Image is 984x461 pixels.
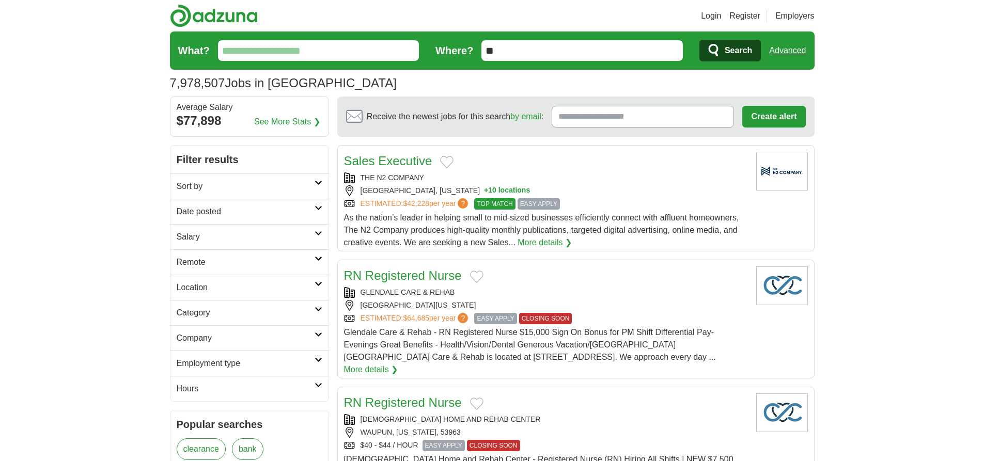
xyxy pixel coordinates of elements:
span: EASY APPLY [423,440,465,451]
span: TOP MATCH [474,198,515,210]
a: Hours [170,376,329,401]
span: + [484,185,488,196]
label: What? [178,43,210,58]
div: GLENDALE CARE & REHAB [344,287,748,298]
a: bank [232,438,263,460]
img: Company logo [756,152,808,190]
button: +10 locations [484,185,530,196]
h2: Company [177,332,315,344]
div: $40 - $44 / HOUR [344,440,748,451]
span: CLOSING SOON [519,313,572,324]
a: More details ❯ [518,236,572,249]
a: ESTIMATED:$42,228per year? [361,198,471,210]
button: Search [699,40,761,61]
h2: Category [177,307,315,319]
div: $77,898 [177,112,322,130]
div: Average Salary [177,103,322,112]
h2: Hours [177,383,315,395]
span: ? [458,198,468,209]
h2: Popular searches [177,417,322,432]
a: clearance [177,438,226,460]
a: Employment type [170,351,329,376]
a: Advanced [769,40,806,61]
span: ? [458,313,468,323]
a: Sales Executive [344,154,432,168]
button: Create alert [742,106,805,128]
a: Category [170,300,329,325]
a: RN Registered Nurse [344,395,462,409]
h2: Sort by [177,180,315,193]
h2: Date posted [177,205,315,218]
span: $64,685 [403,314,429,322]
span: CLOSING SOON [467,440,520,451]
a: Company [170,325,329,351]
button: Add to favorite jobs [470,398,483,410]
a: by email [510,112,541,121]
a: Salary [170,224,329,249]
img: Company logo [756,266,808,305]
a: ESTIMATED:$64,685per year? [361,313,471,324]
h2: Filter results [170,146,329,173]
span: Glendale Care & Rehab - RN Registered Nurse $15,000 Sign On Bonus for PM Shift Differential Pay- ... [344,328,716,361]
span: As the nation’s leader in helping small to mid-sized businesses efficiently connect with affluent... [344,213,739,247]
a: Date posted [170,199,329,224]
span: 7,978,507 [170,74,225,92]
a: See More Stats ❯ [254,116,320,128]
a: Remote [170,249,329,275]
a: Login [701,10,721,22]
a: RN Registered Nurse [344,268,462,282]
img: Adzuna logo [170,4,258,27]
h2: Location [177,281,315,294]
label: Where? [435,43,473,58]
div: [GEOGRAPHIC_DATA][US_STATE] [344,300,748,311]
div: [DEMOGRAPHIC_DATA] HOME AND REHAB CENTER [344,414,748,425]
span: Search [725,40,752,61]
a: Location [170,275,329,300]
a: More details ❯ [344,363,398,376]
span: Receive the newest jobs for this search : [367,110,543,123]
h1: Jobs in [GEOGRAPHIC_DATA] [170,76,397,90]
h2: Remote [177,256,315,268]
h2: Employment type [177,357,315,370]
div: WAUPUN, [US_STATE], 53963 [344,427,748,438]
div: [GEOGRAPHIC_DATA], [US_STATE] [344,185,748,196]
img: Company logo [756,393,808,432]
div: THE N2 COMPANY [344,172,748,183]
span: $42,228 [403,199,429,208]
a: Employers [775,10,815,22]
button: Add to favorite jobs [470,271,483,283]
a: Register [729,10,760,22]
h2: Salary [177,231,315,243]
button: Add to favorite jobs [440,156,454,168]
span: EASY APPLY [518,198,560,210]
a: Sort by [170,173,329,199]
span: EASY APPLY [474,313,517,324]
